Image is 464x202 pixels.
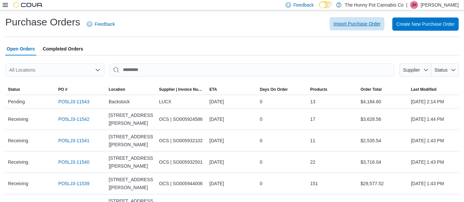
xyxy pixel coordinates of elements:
span: 0 [260,180,263,187]
div: LUCX [157,95,207,108]
button: Supplier [400,63,431,77]
span: [STREET_ADDRESS][PERSON_NAME] [109,111,154,127]
span: 0 [260,158,263,166]
h1: Purchase Orders [5,16,80,29]
span: 0 [260,115,263,123]
span: Import Purchase Order [334,20,380,27]
img: Cova [13,2,43,8]
span: Receiving [8,158,28,166]
div: [DATE] [207,134,257,147]
span: Receiving [8,115,28,123]
span: Pending [8,98,25,106]
div: Location [109,87,125,92]
div: $29,577.52 [358,177,409,190]
button: ETA [207,84,257,95]
span: 0 [260,137,263,145]
span: Status [8,87,20,92]
p: | [406,1,408,9]
div: OCS | SO005924586 [157,113,207,126]
div: [DATE] 1:43 PM [408,177,459,190]
div: [DATE] 1:43 PM [408,155,459,169]
span: 22 [310,158,315,166]
div: OCS | SO005932501 [157,155,207,169]
div: $3,716.04 [358,155,409,169]
div: $2,535.54 [358,134,409,147]
a: PO5LJ3-11540 [58,158,89,166]
div: [DATE] 1:43 PM [408,134,459,147]
span: Receiving [8,180,28,187]
button: Status [431,63,459,77]
div: OCS | SO005932102 [157,134,207,147]
span: 13 [310,98,315,106]
button: Last Modified [408,84,459,95]
span: [STREET_ADDRESS][PERSON_NAME] [109,133,154,149]
div: Jesse Hughes [410,1,418,9]
button: Create New Purchase Order [392,17,459,31]
span: Feedback [95,21,115,27]
span: [STREET_ADDRESS][PERSON_NAME] [109,154,154,170]
span: ETA [209,87,217,92]
span: Receiving [8,137,28,145]
span: Status [435,67,448,73]
a: PO5LJ3-11541 [58,137,89,145]
span: PO # [58,87,67,92]
span: Create New Purchase Order [396,21,455,27]
div: [DATE] [207,155,257,169]
span: 11 [310,137,315,145]
button: Supplier | Invoice Number [157,84,207,95]
span: JH [412,1,417,9]
div: $3,628.56 [358,113,409,126]
a: PO5LJ3-11539 [58,180,89,187]
button: Import Purchase Order [330,17,384,30]
span: 17 [310,115,315,123]
p: The Hunny Pot Cannabis Co [345,1,404,9]
a: PO5LJ3-11542 [58,115,89,123]
button: Status [5,84,56,95]
button: Location [106,84,157,95]
span: Feedback [294,2,314,8]
div: [DATE] [207,113,257,126]
span: Supplier | Invoice Number [159,87,204,92]
span: Products [310,87,327,92]
a: PO5LJ3-11543 [58,98,89,106]
span: Last Modified [411,87,436,92]
div: [DATE] 1:44 PM [408,113,459,126]
button: PO # [56,84,106,95]
button: Products [307,84,358,95]
span: Completed Orders [43,42,83,55]
span: [STREET_ADDRESS][PERSON_NAME] [109,176,154,191]
button: Days On Order [257,84,308,95]
input: Dark Mode [319,1,333,8]
span: 151 [310,180,318,187]
button: Order Total [358,84,409,95]
input: This is a search bar. After typing your query, hit enter to filter the results lower in the page. [110,63,394,77]
p: [PERSON_NAME] [421,1,459,9]
span: Backstock [109,98,130,106]
span: Supplier [403,67,420,73]
span: Order Total [361,87,382,92]
div: $4,184.60 [358,95,409,108]
div: [DATE] [207,95,257,108]
div: OCS | SO005944006 [157,177,207,190]
span: Open Orders [7,42,35,55]
span: Days On Order [260,87,288,92]
a: Feedback [84,17,118,31]
button: Open list of options [95,67,100,73]
div: [DATE] 2:14 PM [408,95,459,108]
span: 0 [260,98,263,106]
div: [DATE] [207,177,257,190]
